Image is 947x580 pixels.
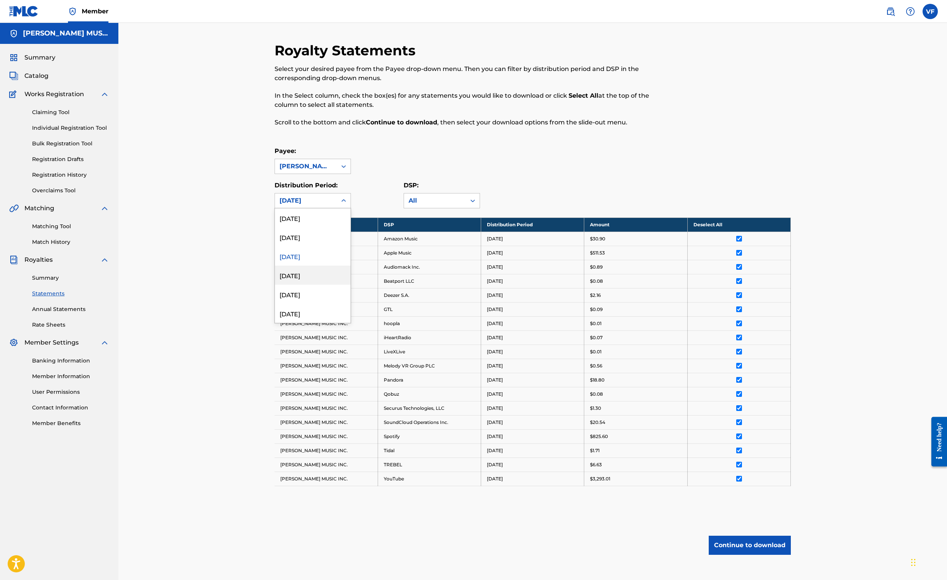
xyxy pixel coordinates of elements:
[481,246,584,260] td: [DATE]
[9,338,18,347] img: Member Settings
[590,235,605,242] p: $30.90
[481,232,584,246] td: [DATE]
[32,419,109,427] a: Member Benefits
[378,302,481,316] td: GTL
[481,415,584,429] td: [DATE]
[275,91,672,110] p: In the Select column, check the box(es) for any statements you would like to download or click at...
[24,53,55,62] span: Summary
[590,447,600,454] p: $1.71
[590,306,603,313] p: $0.09
[590,461,602,468] p: $6.63
[481,330,584,345] td: [DATE]
[275,415,378,429] td: [PERSON_NAME] MUSIC INC.
[275,429,378,443] td: [PERSON_NAME] MUSIC INC.
[275,330,378,345] td: [PERSON_NAME] MUSIC INC.
[378,373,481,387] td: Pandora
[275,246,351,266] div: [DATE]
[280,196,332,205] div: [DATE]
[481,429,584,443] td: [DATE]
[378,429,481,443] td: Spotify
[100,255,109,264] img: expand
[590,405,601,412] p: $1.30
[923,4,938,19] div: User Menu
[378,458,481,472] td: TREBEL
[590,475,610,482] p: $3,293.01
[32,222,109,230] a: Matching Tool
[275,472,378,486] td: [PERSON_NAME] MUSIC INC.
[275,458,378,472] td: [PERSON_NAME] MUSIC INC.
[275,401,378,415] td: [PERSON_NAME] MUSIC INC.
[590,419,605,426] p: $20.54
[378,316,481,330] td: hoopla
[378,472,481,486] td: YouTube
[590,292,601,299] p: $2.16
[32,108,109,116] a: Claiming Tool
[275,285,351,304] div: [DATE]
[275,304,351,323] div: [DATE]
[481,274,584,288] td: [DATE]
[275,266,351,285] div: [DATE]
[481,373,584,387] td: [DATE]
[687,217,790,232] th: Deselect All
[275,227,351,246] div: [DATE]
[9,29,18,38] img: Accounts
[82,7,108,16] span: Member
[569,92,598,99] strong: Select All
[481,458,584,472] td: [DATE]
[32,140,109,148] a: Bulk Registration Tool
[378,217,481,232] th: DSP
[481,472,584,486] td: [DATE]
[32,238,109,246] a: Match History
[906,7,915,16] img: help
[584,217,687,232] th: Amount
[280,162,332,171] div: [PERSON_NAME] MUSIC INC.
[9,90,19,99] img: Works Registration
[32,187,109,195] a: Overclaims Tool
[9,6,39,17] img: MLC Logo
[481,302,584,316] td: [DATE]
[275,42,419,59] h2: Royalty Statements
[275,387,378,401] td: [PERSON_NAME] MUSIC INC.
[481,359,584,373] td: [DATE]
[275,182,338,189] label: Distribution Period:
[24,90,84,99] span: Works Registration
[32,274,109,282] a: Summary
[883,4,898,19] a: Public Search
[100,204,109,213] img: expand
[24,255,53,264] span: Royalties
[275,208,351,227] div: [DATE]
[909,543,947,580] iframe: Chat Widget
[590,362,602,369] p: $0.56
[481,443,584,458] td: [DATE]
[9,53,55,62] a: SummarySummary
[32,290,109,298] a: Statements
[481,387,584,401] td: [DATE]
[590,348,601,355] p: $0.01
[32,305,109,313] a: Annual Statements
[378,274,481,288] td: Beatport LLC
[404,182,419,189] label: DSP:
[378,345,481,359] td: LiveXLive
[9,53,18,62] img: Summary
[9,204,19,213] img: Matching
[275,373,378,387] td: [PERSON_NAME] MUSIC INC.
[32,155,109,163] a: Registration Drafts
[481,288,584,302] td: [DATE]
[481,316,584,330] td: [DATE]
[481,217,584,232] th: Distribution Period
[886,7,895,16] img: search
[32,357,109,365] a: Banking Information
[378,401,481,415] td: Securus Technologies, LLC
[590,278,603,285] p: $0.08
[378,246,481,260] td: Apple Music
[590,377,604,383] p: $18.80
[24,204,54,213] span: Matching
[378,330,481,345] td: iHeartRadio
[378,359,481,373] td: Melody VR Group PLC
[100,338,109,347] img: expand
[481,401,584,415] td: [DATE]
[378,415,481,429] td: SoundCloud Operations Inc.
[590,433,608,440] p: $825.60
